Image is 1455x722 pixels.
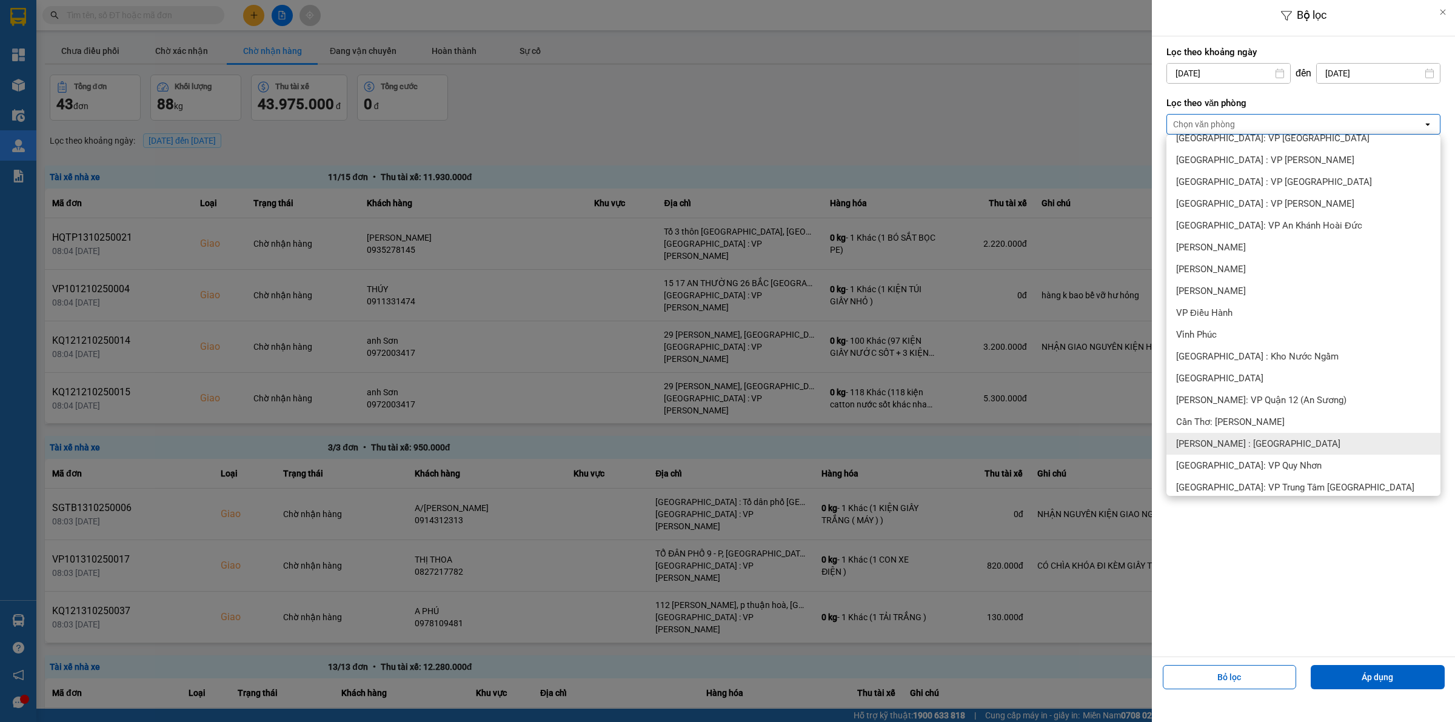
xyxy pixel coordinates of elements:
span: [PERSON_NAME] [1176,285,1246,297]
label: Lọc theo văn phòng [1166,97,1440,109]
span: [GEOGRAPHIC_DATA]: VP Quy Nhơn [1176,460,1322,472]
div: đến [1291,67,1316,79]
span: [PERSON_NAME]: VP Quận 12 (An Sương) [1176,394,1346,406]
span: [PERSON_NAME] : [GEOGRAPHIC_DATA] [1176,438,1340,450]
ul: Menu [1166,135,1440,496]
button: Áp dụng [1311,665,1445,689]
span: [GEOGRAPHIC_DATA]: VP Trung Tâm [GEOGRAPHIC_DATA] [1176,481,1414,493]
span: [PERSON_NAME] [1176,241,1246,253]
span: Vĩnh Phúc [1176,329,1217,341]
span: [GEOGRAPHIC_DATA]: VP An Khánh Hoài Đức [1176,219,1362,232]
label: Lọc theo khoảng ngày [1166,46,1440,58]
span: [GEOGRAPHIC_DATA] : VP [PERSON_NAME] [1176,198,1354,210]
span: [PERSON_NAME] [1176,263,1246,275]
input: Select a date. [1317,64,1440,83]
span: [GEOGRAPHIC_DATA] : VP [GEOGRAPHIC_DATA] [1176,176,1372,188]
span: [GEOGRAPHIC_DATA] : VP [PERSON_NAME] [1176,154,1354,166]
span: Bộ lọc [1297,8,1326,21]
span: [GEOGRAPHIC_DATA]: VP [GEOGRAPHIC_DATA] [1176,132,1370,144]
span: [GEOGRAPHIC_DATA] [1176,372,1263,384]
span: [GEOGRAPHIC_DATA] : Kho Nước Ngầm [1176,350,1339,363]
input: Select a date. [1167,64,1290,83]
span: Cần Thơ: [PERSON_NAME] [1176,416,1285,428]
button: Bỏ lọc [1163,665,1297,689]
span: VP Điều Hành [1176,307,1233,319]
svg: open [1423,119,1433,129]
div: Chọn văn phòng [1173,118,1235,130]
